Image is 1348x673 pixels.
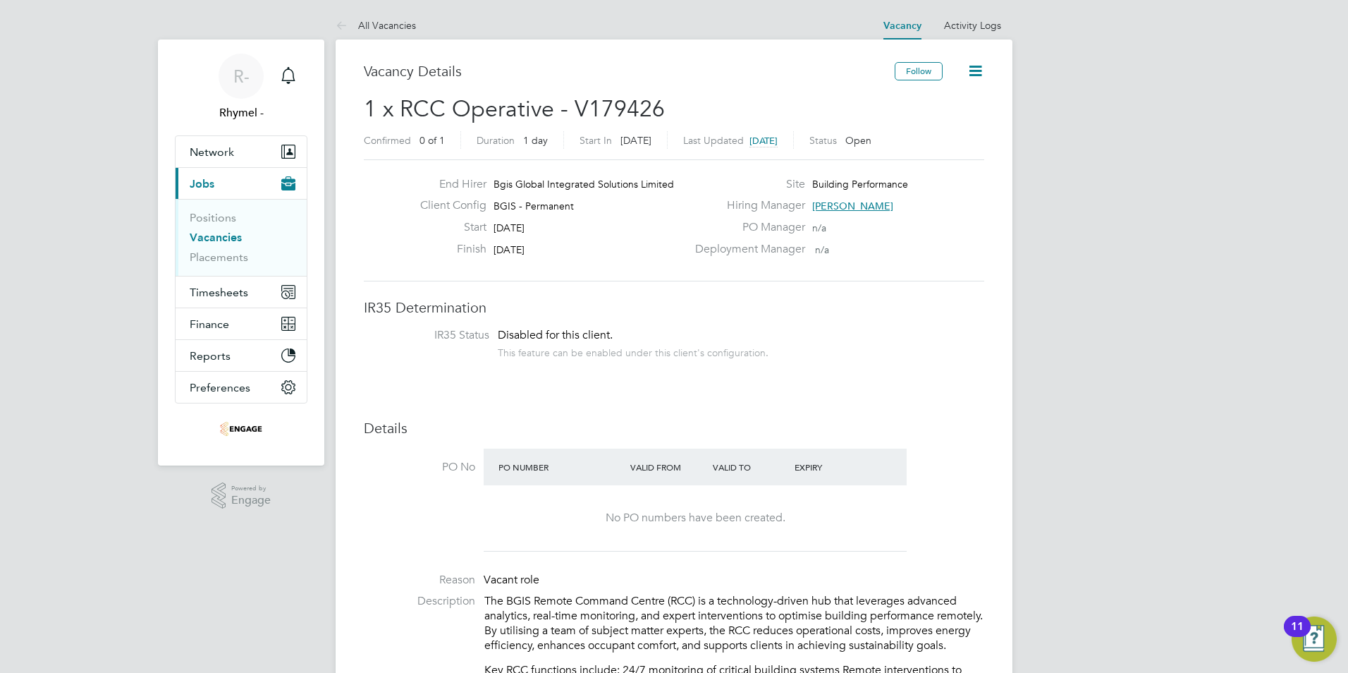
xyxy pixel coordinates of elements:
span: [DATE] [494,222,525,234]
div: Valid From [627,454,709,480]
a: R-Rhymel - [175,54,307,121]
label: Deployment Manager [687,242,805,257]
label: Finish [409,242,486,257]
a: Activity Logs [944,19,1001,32]
a: Positions [190,211,236,224]
span: Network [190,145,234,159]
button: Follow [895,62,943,80]
h3: IR35 Determination [364,298,984,317]
label: Status [809,134,837,147]
span: Preferences [190,381,250,394]
h3: Vacancy Details [364,62,895,80]
div: Jobs [176,199,307,276]
label: Site [687,177,805,192]
span: [PERSON_NAME] [812,200,893,212]
h3: Details [364,419,984,437]
span: 1 day [523,134,548,147]
span: n/a [815,243,829,256]
img: thrivesw-logo-retina.png [220,418,262,440]
a: Vacancies [190,231,242,244]
span: Timesheets [190,286,248,299]
span: 1 x RCC Operative - V179426 [364,95,665,123]
span: Rhymel - [175,104,307,121]
span: Reports [190,349,231,363]
span: Open [845,134,871,147]
div: Valid To [709,454,792,480]
a: All Vacancies [336,19,416,32]
button: Network [176,136,307,167]
label: PO Manager [687,220,805,235]
p: The BGIS Remote Command Centre (RCC) is a technology-driven hub that leverages advanced analytics... [484,594,984,653]
div: Expiry [791,454,874,480]
button: Jobs [176,168,307,199]
a: Powered byEngage [212,483,271,509]
button: Preferences [176,372,307,403]
label: Hiring Manager [687,198,805,213]
span: [DATE] [620,134,651,147]
label: Client Config [409,198,486,213]
span: Building Performance [812,178,908,190]
a: Placements [190,250,248,264]
span: Jobs [190,177,214,190]
div: This feature can be enabled under this client's configuration. [498,343,768,359]
span: Finance [190,317,229,331]
span: Engage [231,495,271,507]
div: PO Number [495,454,627,480]
button: Reports [176,340,307,371]
a: Go to home page [175,418,307,440]
span: BGIS - Permanent [494,200,574,212]
div: No PO numbers have been created. [498,511,893,526]
span: R- [233,67,250,85]
label: Reason [364,573,475,588]
span: 0 of 1 [419,134,445,147]
span: Vacant role [484,573,539,587]
label: Start [409,220,486,235]
label: Description [364,594,475,609]
span: n/a [812,222,826,234]
span: Disabled for this client. [498,328,613,342]
a: Vacancy [883,20,921,32]
span: Bgis Global Integrated Solutions Limited [494,178,674,190]
label: IR35 Status [378,328,489,343]
span: Powered by [231,483,271,495]
span: [DATE] [494,243,525,256]
button: Timesheets [176,277,307,308]
label: Last Updated [683,134,744,147]
button: Finance [176,308,307,339]
label: Confirmed [364,134,411,147]
nav: Main navigation [158,40,324,466]
button: Open Resource Center, 11 new notifications [1292,617,1337,662]
label: Start In [580,134,612,147]
label: PO No [364,460,475,475]
span: [DATE] [749,135,778,147]
label: Duration [477,134,515,147]
label: End Hirer [409,177,486,192]
div: 11 [1291,626,1304,645]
